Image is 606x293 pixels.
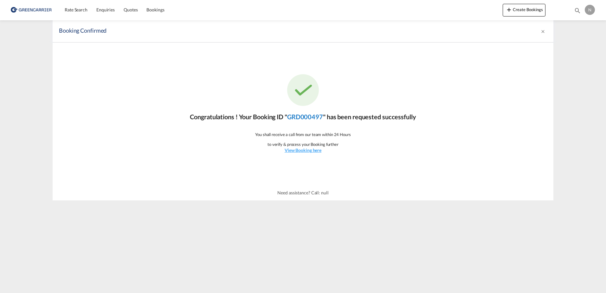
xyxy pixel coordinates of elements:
[287,113,323,120] a: GRD000497
[255,132,351,137] p: You shall receive a call from our team within 24 Hours
[574,7,581,16] div: icon-magnify
[124,7,138,12] span: Quotes
[190,112,416,121] p: Congratulations ! Your Booking ID " " has been requested successfully
[540,29,545,34] md-icon: icon-close
[96,7,115,12] span: Enquiries
[146,7,164,12] span: Bookings
[585,5,595,15] div: N
[574,7,581,14] md-icon: icon-magnify
[59,27,449,36] div: Booking Confirmed
[285,147,321,153] u: View Booking here
[10,3,52,17] img: b0b18ec08afe11efb1d4932555f5f09d.png
[277,190,328,196] p: Need assistance? Call: null
[503,4,545,16] button: icon-plus 400-fgCreate Bookings
[268,141,338,147] p: to verify & process your Booking further
[65,7,87,12] span: Rate Search
[505,6,513,13] md-icon: icon-plus 400-fg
